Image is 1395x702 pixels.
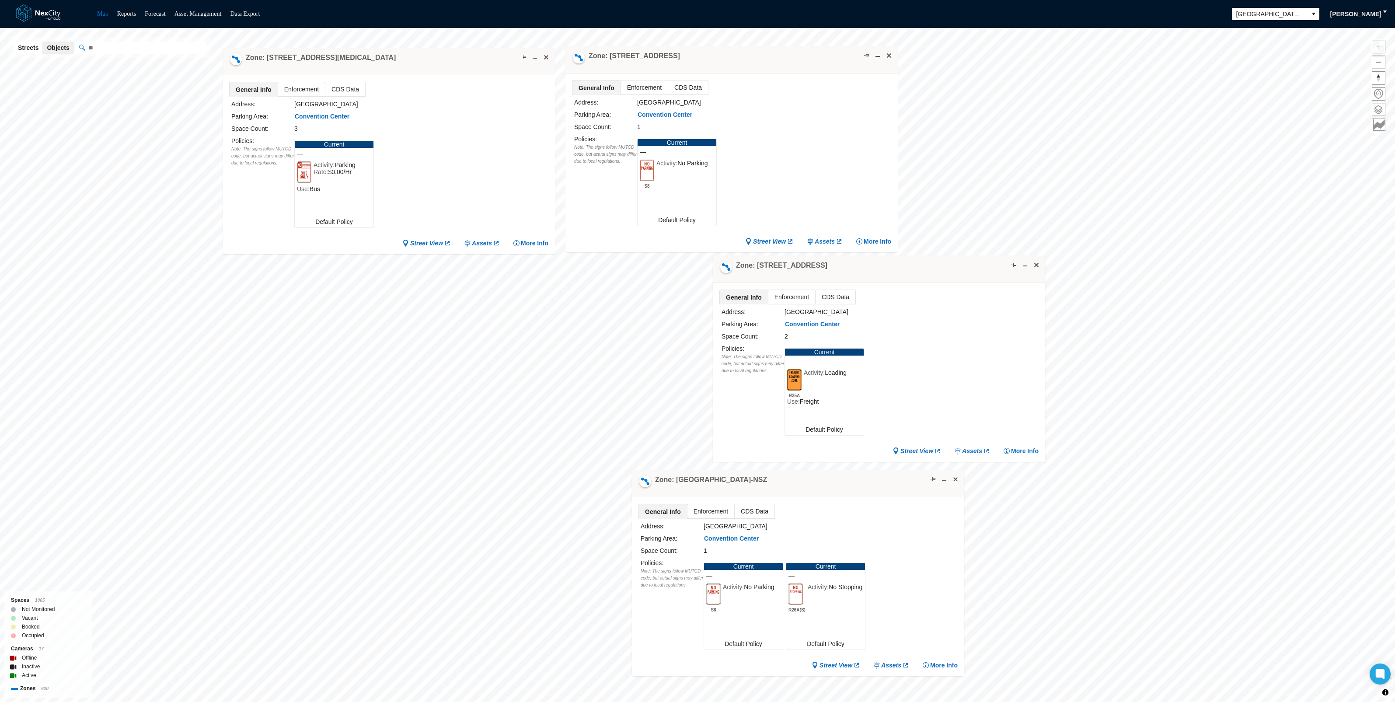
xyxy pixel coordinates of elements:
a: Asset Management [174,10,222,17]
button: Layers management [1372,103,1385,116]
h4: Double-click to make header text selectable [589,51,680,61]
a: Assets [954,447,990,455]
label: Policies : [722,345,744,352]
button: Zoom in [1372,40,1385,53]
button: More Info [856,237,891,246]
div: Zones [11,684,86,693]
div: Double-click to make header text selectable [655,475,767,485]
button: Zoom out [1372,56,1385,69]
button: select [1308,8,1319,20]
span: Enforcement [768,290,815,304]
div: Default Policy [785,424,864,435]
span: Reset bearing to north [1372,72,1385,84]
span: S8 [640,182,654,189]
span: Toggle attribution [1383,688,1388,697]
span: No Parking [744,583,774,590]
span: — [787,358,861,365]
button: More Info [513,239,548,248]
label: Parking Area: [641,535,677,542]
label: Not Monitored [22,605,55,614]
span: Objects [47,43,69,52]
span: Activity: [723,583,744,590]
div: Note: The signs follow MUTCD code, but actual signs may differ due to local regulations. [641,568,704,589]
label: Space Count: [641,547,678,554]
span: S8 [706,605,721,612]
span: Street View [753,237,786,246]
button: More Info [1003,447,1039,455]
span: Rate: [314,168,328,175]
label: Policies : [641,559,663,566]
span: General Info [720,290,768,304]
span: — [640,148,714,155]
div: [GEOGRAPHIC_DATA] [704,521,862,531]
span: Zoom out [1372,56,1385,69]
button: Convention Center [637,111,693,119]
label: Inactive [22,662,40,671]
span: Street View [900,447,933,455]
span: Activity: [808,583,829,590]
span: R25A [787,391,802,398]
span: — [297,150,371,157]
div: Cameras [11,644,86,653]
button: Home [1372,87,1385,101]
h4: Double-click to make header text selectable [246,53,396,63]
span: Assets [472,239,492,248]
div: [GEOGRAPHIC_DATA] [637,98,796,107]
span: No Parking [677,160,708,167]
span: CDS Data [735,504,774,518]
a: Reports [117,10,136,17]
span: Street View [410,239,443,248]
label: Parking Area: [231,113,268,120]
span: Street View [820,661,852,670]
span: CDS Data [325,82,365,96]
a: Street View [402,239,451,248]
button: Key metrics [1372,119,1385,132]
span: CDS Data [668,80,708,94]
span: General Info [572,80,621,95]
span: 1065 [35,598,45,603]
span: 17 [39,646,44,651]
button: Convention Center [785,320,840,329]
div: Default Policy [295,216,373,227]
label: Policies : [574,136,597,143]
span: Activity: [656,160,677,167]
div: Note: The signs follow MUTCD code, but actual signs may differ due to local regulations. [231,146,294,167]
label: Booked [22,622,40,631]
div: Note: The signs follow MUTCD code, but actual signs may differ due to local regulations. [722,353,785,374]
span: Enforcement [278,82,325,96]
a: Street View [745,237,794,246]
button: Convention Center [704,534,759,543]
button: [PERSON_NAME] [1325,7,1387,21]
span: General Info [230,82,278,97]
label: Active [22,671,36,680]
span: Enforcement [687,504,734,518]
a: Map [97,10,108,17]
span: Assets [881,661,901,670]
span: $0.00/Hr [328,168,352,175]
span: Use: [787,398,800,405]
span: Activity: [314,161,335,168]
label: Parking Area: [574,111,611,118]
span: — [706,572,781,579]
span: — [788,572,863,579]
span: More Info [864,237,891,246]
button: Convention Center [294,112,350,121]
span: Zoom in [1372,40,1385,53]
div: Note: The signs follow MUTCD code, but actual signs may differ due to local regulations. [574,144,637,165]
button: More Info [922,661,958,670]
span: CDS Data [816,290,855,304]
label: Occupied [22,631,44,640]
div: Current [704,563,783,570]
span: No Stopping [829,583,862,590]
label: Address: [722,308,746,315]
h4: Double-click to make header text selectable [736,261,827,270]
span: More Info [930,661,958,670]
div: 1 [704,546,862,555]
label: Vacant [22,614,38,622]
div: Default Policy [704,638,783,650]
div: [GEOGRAPHIC_DATA] [785,307,943,317]
a: Assets [873,661,909,670]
